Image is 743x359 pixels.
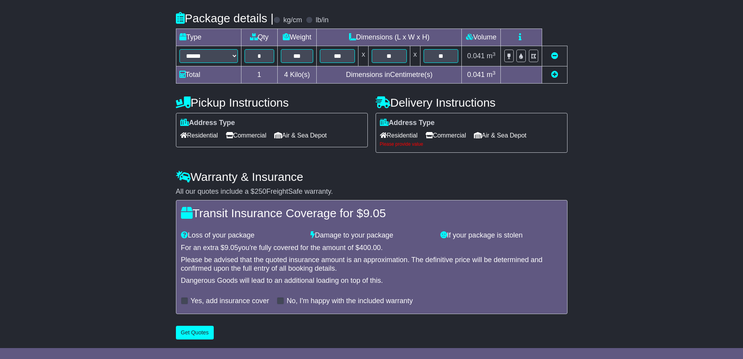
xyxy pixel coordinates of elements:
[487,71,496,79] span: m
[176,66,241,84] td: Total
[307,231,436,240] div: Damage to your package
[176,326,214,339] button: Get Quotes
[426,129,466,141] span: Commercial
[551,71,558,79] a: Add new item
[226,129,266,141] span: Commercial
[181,207,562,220] h4: Transit Insurance Coverage for $
[493,70,496,76] sup: 3
[551,52,558,60] a: Remove this item
[358,46,369,66] td: x
[176,170,567,183] h4: Warranty & Insurance
[255,188,266,195] span: 250
[284,71,288,79] span: 4
[181,244,562,252] div: For an extra $ you're fully covered for the amount of $ .
[359,244,381,252] span: 400.00
[474,129,527,141] span: Air & Sea Depot
[317,29,462,46] td: Dimensions (L x W x H)
[380,119,435,127] label: Address Type
[462,29,501,46] td: Volume
[176,96,368,109] h4: Pickup Instructions
[176,188,567,196] div: All our quotes include a $ FreightSafe warranty.
[363,207,386,220] span: 9.05
[436,231,566,240] div: If your package is stolen
[225,244,238,252] span: 9.05
[274,129,327,141] span: Air & Sea Depot
[277,29,317,46] td: Weight
[177,231,307,240] div: Loss of your package
[410,46,420,66] td: x
[180,129,218,141] span: Residential
[287,297,413,305] label: No, I'm happy with the included warranty
[283,16,302,25] label: kg/cm
[176,12,274,25] h4: Package details |
[376,96,567,109] h4: Delivery Instructions
[493,51,496,57] sup: 3
[380,141,563,147] div: Please provide value
[277,66,317,84] td: Kilo(s)
[380,129,418,141] span: Residential
[316,16,328,25] label: lb/in
[241,66,277,84] td: 1
[487,52,496,60] span: m
[181,277,562,285] div: Dangerous Goods will lead to an additional loading on top of this.
[180,119,235,127] label: Address Type
[241,29,277,46] td: Qty
[467,71,485,79] span: 0.041
[191,297,269,305] label: Yes, add insurance cover
[467,52,485,60] span: 0.041
[181,256,562,273] div: Please be advised that the quoted insurance amount is an approximation. The definitive price will...
[176,29,241,46] td: Type
[317,66,462,84] td: Dimensions in Centimetre(s)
